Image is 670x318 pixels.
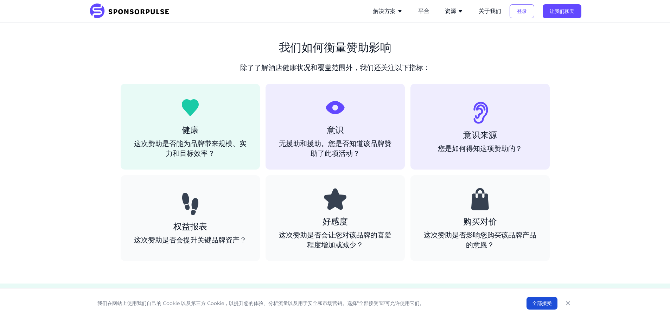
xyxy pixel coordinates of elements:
[532,300,552,306] font: 全部接受
[418,7,429,15] button: 平台
[635,284,670,318] div: 聊天小组件
[550,8,574,14] font: 让我们聊天
[424,231,536,249] font: 这次赞助是否影响您购买该品牌产品的意愿？
[373,8,396,14] font: 解决方案
[373,7,403,15] button: 解决方案
[279,40,391,54] font: 我们如何衡量赞助影响
[240,63,430,72] font: 除了了解酒店健康状况和覆盖范围外，我们还关注以下指标：
[279,231,391,249] font: 这次赞助是否会让您对该品牌的喜爱程度增加或减少？
[327,125,344,135] font: 意识
[279,139,391,158] font: 无援助和援助。您是否知道该品牌赞助了此项活动？
[418,8,429,14] a: 平台
[635,284,670,318] iframe: 聊天小工具
[479,7,501,15] button: 关于我们
[543,4,581,18] button: 让我们聊天
[323,216,348,227] font: 好感度
[97,300,425,306] font: 我们在网站上使用我们自己的 Cookie 以及第三方 Cookie，以提升您的体验、分析流量以及用于安全和市场营销。选择“全部接受”即可允许使用它们。
[563,298,573,308] button: 关闭
[517,8,527,14] font: 登录
[173,221,207,231] font: 权益报表
[463,130,497,140] font: 意识来源
[543,8,581,14] a: 让我们聊天
[134,139,247,158] font: 这次赞助是否能为品牌带来规模、实力和目标效率？
[445,8,456,14] font: 资源
[438,144,522,153] font: 您是如何得知这项赞助的？
[89,4,174,19] img: 赞助商脉搏
[527,297,557,310] button: 全部接受
[182,125,199,135] font: 健康
[134,236,247,244] font: 这次赞助是否会提升关键品牌资产？
[510,8,534,14] a: 登录
[510,4,534,18] button: 登录
[463,216,497,227] font: 购买对价
[479,8,501,14] a: 关于我们
[445,7,463,15] button: 资源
